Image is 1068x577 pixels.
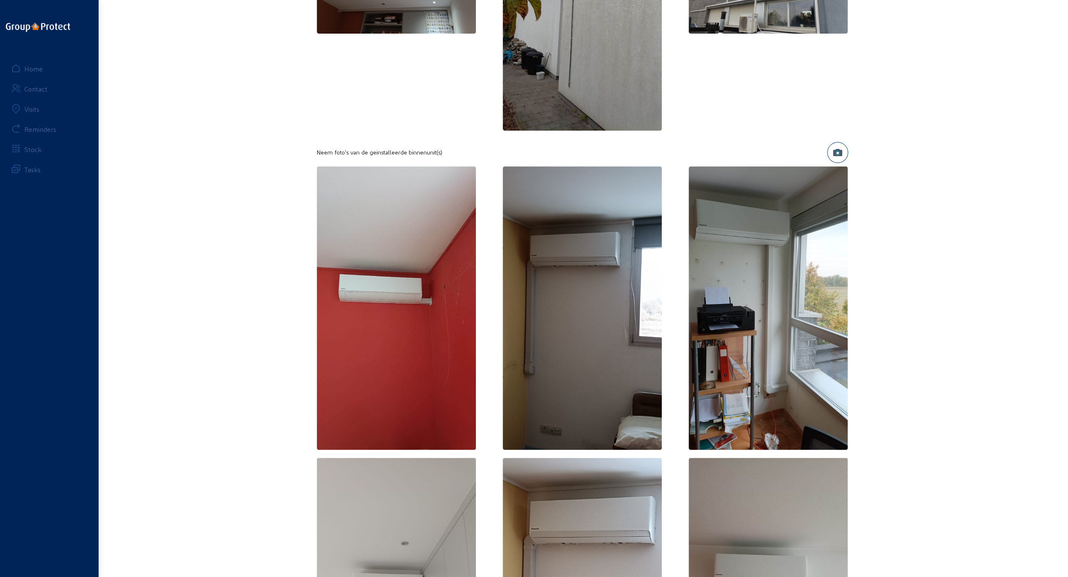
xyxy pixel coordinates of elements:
img: 4b044679-fc6b-89c7-b566-bb7a905cd925.jpeg [317,166,476,450]
div: Home [24,65,43,73]
a: Home [5,58,94,79]
div: Stock [24,145,42,153]
img: aad94fe4-f2a4-7175-ef8c-b9ed8d9a41b6.jpeg [503,166,662,450]
a: Tasks [5,159,94,179]
img: 3ccb447e-f19b-0d7a-8f0a-e168f6fa4db3.jpeg [689,166,848,450]
div: Visits [24,105,39,113]
mat-label: Neem foto's van de geinstalleerde binnenunit(s) [317,149,442,156]
div: Reminders [24,125,56,133]
a: Visits [5,99,94,119]
a: Contact [5,79,94,99]
div: Tasks [24,165,41,173]
img: logo-oneline.png [6,23,70,32]
div: Contact [24,85,47,93]
a: Reminders [5,119,94,139]
a: Stock [5,139,94,159]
